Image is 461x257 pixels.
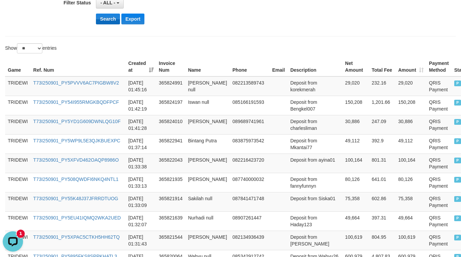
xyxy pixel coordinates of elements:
td: 75,358 [396,192,426,211]
td: 100,619 [342,231,369,250]
td: Deposit from [PERSON_NAME] [287,231,342,250]
td: [PERSON_NAME] [185,154,230,173]
td: Iswan null [185,96,230,115]
a: T73I250901_PY508QWDFI6NKQ4NTL1 [33,177,118,182]
td: TRIDEWI [5,154,31,173]
td: [DATE] 01:33:38 [125,154,156,173]
td: 30,886 [396,115,426,134]
span: PAID [454,215,461,221]
td: 247.09 [369,115,395,134]
label: Show entries [5,43,57,53]
td: Deposit from Haday123 [287,211,342,231]
th: Name [185,57,230,76]
div: new message indicator [17,1,25,9]
td: TRIDEWI [5,134,31,154]
td: 082216423720 [230,154,269,173]
a: T73I250901_PY5PVVV6AC7PIGBW8V2 [33,80,119,86]
td: 641.01 [369,173,395,192]
td: [DATE] 01:31:43 [125,231,156,250]
button: Export [121,14,144,24]
td: 087740000032 [230,173,269,192]
td: Nurhadi null [185,211,230,231]
td: 100,164 [396,154,426,173]
td: 80,126 [396,173,426,192]
td: 365822941 [156,134,185,154]
td: 082134936439 [230,231,269,250]
td: Bintang Putra [185,134,230,154]
td: 49,112 [342,134,369,154]
th: Invoice Num [156,57,185,76]
td: TRIDEWI [5,76,31,96]
td: 365824197 [156,96,185,115]
td: 08907261447 [230,211,269,231]
td: 365821544 [156,231,185,250]
td: QRIS Payment [426,96,452,115]
td: TRIDEWI [5,192,31,211]
td: QRIS Payment [426,76,452,96]
th: Created at: activate to sort column ascending [125,57,156,76]
td: QRIS Payment [426,173,452,192]
th: Net Amount [342,57,369,76]
td: QRIS Payment [426,231,452,250]
th: Email [269,57,287,76]
td: TRIDEWI [5,96,31,115]
td: 80,126 [342,173,369,192]
td: Deposit from Siska01 [287,192,342,211]
td: [DATE] 01:41:28 [125,115,156,134]
span: PAID [454,158,461,163]
span: PAID [454,177,461,183]
td: 49,664 [396,211,426,231]
td: QRIS Payment [426,192,452,211]
td: 365824991 [156,76,185,96]
td: 365822043 [156,154,185,173]
td: 365824010 [156,115,185,134]
td: Deposit from Mkantai77 [287,134,342,154]
a: T73I250901_PY5EU41IQMQ2WKA2UED [33,215,121,220]
td: TRIDEWI [5,211,31,231]
td: 150,208 [342,96,369,115]
td: QRIS Payment [426,115,452,134]
select: Showentries [17,43,42,53]
a: T73I250901_PY55K48J37JFRRDTUOG [33,196,118,201]
td: Sakilah null [185,192,230,211]
td: [PERSON_NAME] null [185,76,230,96]
td: [PERSON_NAME] [185,115,230,134]
td: 49,112 [396,134,426,154]
th: Game [5,57,31,76]
td: 087841471748 [230,192,269,211]
td: 365821639 [156,211,185,231]
td: 29,020 [342,76,369,96]
td: [DATE] 01:33:09 [125,192,156,211]
span: PAID [454,119,461,125]
td: 365821914 [156,192,185,211]
span: PAID [454,138,461,144]
td: 75,358 [342,192,369,211]
td: QRIS Payment [426,154,452,173]
th: Total Fee [369,57,395,76]
td: [PERSON_NAME] [185,231,230,250]
td: Deposit from charlesliman [287,115,342,134]
td: 49,664 [342,211,369,231]
th: Ref. Num [31,57,125,76]
a: T73I250901_PY54I955RMGKBQDFPCF [33,99,119,105]
td: 801.31 [369,154,395,173]
td: 082213589743 [230,76,269,96]
span: PAID [454,80,461,86]
td: QRIS Payment [426,134,452,154]
th: Phone [230,57,269,76]
th: Amount: activate to sort column ascending [396,57,426,76]
td: Deposit from Bengkel007 [287,96,342,115]
td: [DATE] 01:33:13 [125,173,156,192]
td: 1,201.66 [369,96,395,115]
td: [DATE] 01:32:07 [125,211,156,231]
th: Description [287,57,342,76]
td: TRIDEWI [5,173,31,192]
button: Search [96,14,120,24]
td: 30,886 [342,115,369,134]
td: 602.86 [369,192,395,211]
td: 100,619 [396,231,426,250]
button: Open LiveChat chat widget [3,3,23,23]
td: 089689741961 [230,115,269,134]
td: 085166191593 [230,96,269,115]
td: 232.16 [369,76,395,96]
